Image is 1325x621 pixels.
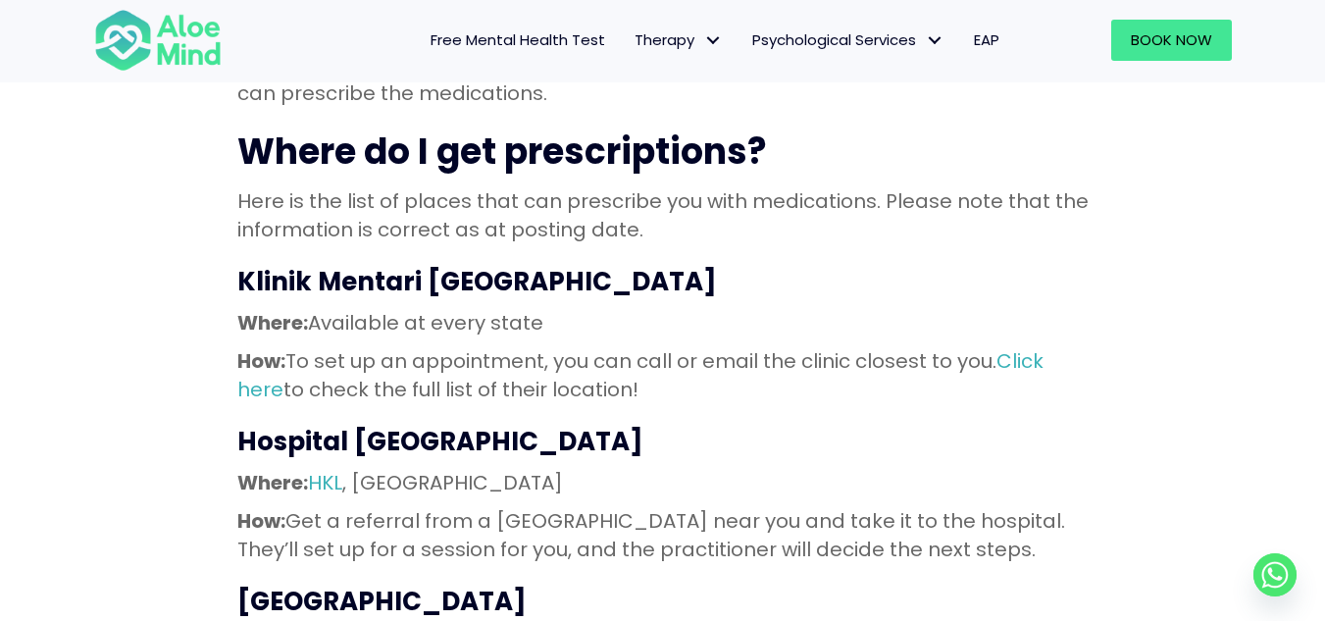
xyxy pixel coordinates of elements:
a: Book Now [1111,20,1232,61]
strong: Where: [237,469,308,496]
h3: Hospital [GEOGRAPHIC_DATA] [237,424,1089,459]
h2: Where do I get prescriptions? [237,128,1089,177]
span: EAP [974,29,999,50]
a: Click here [237,347,1044,403]
span: Free Mental Health Test [431,29,605,50]
p: Here is the list of places that can prescribe you with medications. Please note that the informat... [237,187,1089,244]
span: Psychological Services [752,29,944,50]
h3: Klinik Mentari [GEOGRAPHIC_DATA] [237,264,1089,299]
p: Available at every state [237,309,1089,337]
a: Psychological ServicesPsychological Services: submenu [738,20,959,61]
a: EAP [959,20,1014,61]
p: Get a referral from a [GEOGRAPHIC_DATA] near you and take it to the hospital. They’ll set up for ... [237,507,1089,564]
strong: Where: [237,309,308,336]
p: To set up an appointment, you can call or email the clinic closest to you. to check the full list... [237,347,1089,404]
a: HKL [308,469,342,496]
nav: Menu [247,20,1014,61]
p: , [GEOGRAPHIC_DATA] [237,469,1089,497]
span: Therapy: submenu [699,26,728,55]
strong: How: [237,507,285,535]
span: Therapy [635,29,723,50]
a: Free Mental Health Test [416,20,620,61]
span: Psychological Services: submenu [921,26,949,55]
h3: [GEOGRAPHIC_DATA] [237,584,1089,619]
a: TherapyTherapy: submenu [620,20,738,61]
img: Aloe mind Logo [94,8,222,73]
a: Whatsapp [1253,553,1297,596]
span: Book Now [1131,29,1212,50]
strong: How: [237,347,285,375]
